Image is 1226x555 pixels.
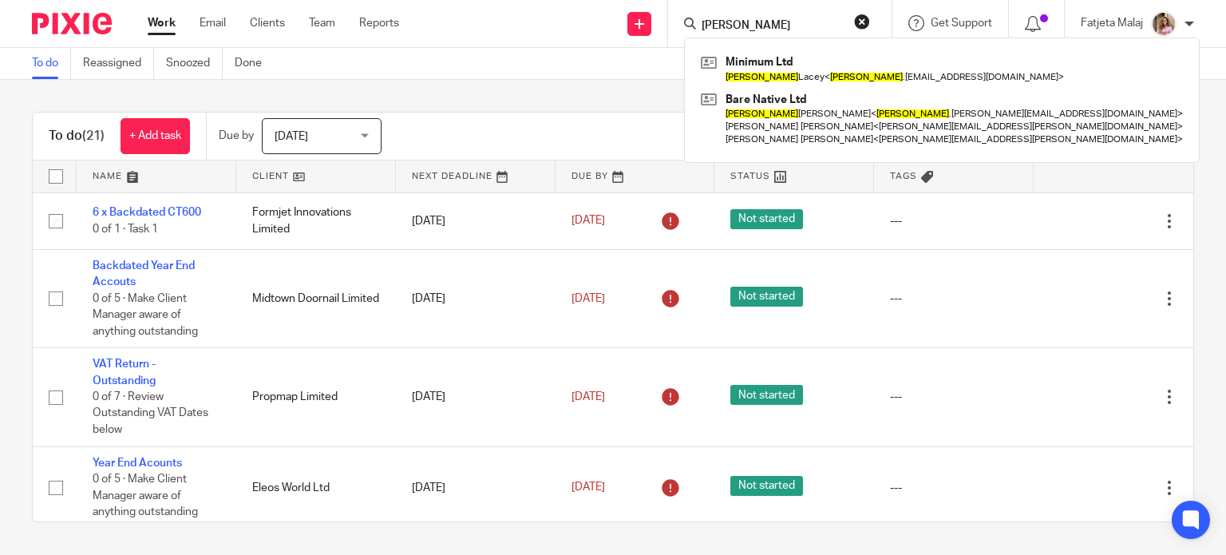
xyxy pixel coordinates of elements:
a: Work [148,15,176,31]
td: Formjet Innovations Limited [236,192,396,249]
td: [DATE] [396,446,556,529]
a: Done [235,48,274,79]
a: To do [32,48,71,79]
a: Reassigned [83,48,154,79]
p: Fatjeta Malaj [1081,15,1143,31]
span: (21) [82,129,105,142]
span: 0 of 7 · Review Outstanding VAT Dates below [93,391,208,435]
input: Search [700,19,844,34]
td: Eleos World Ltd [236,446,396,529]
p: Due by [219,128,254,144]
a: Backdated Year End Accouts [93,260,195,287]
span: [DATE] [275,131,308,142]
button: Clear [854,14,870,30]
a: VAT Return - Outstanding [93,359,156,386]
span: Tags [890,172,917,180]
div: --- [890,480,1018,496]
a: Email [200,15,226,31]
td: [DATE] [396,249,556,347]
a: Snoozed [166,48,223,79]
a: Team [309,15,335,31]
td: [DATE] [396,348,556,446]
span: [DATE] [571,293,605,304]
span: Get Support [931,18,992,29]
a: 6 x Backdated CT600 [93,207,201,218]
span: [DATE] [571,216,605,227]
a: + Add task [121,118,190,154]
span: Not started [730,209,803,229]
a: Reports [359,15,399,31]
span: Not started [730,476,803,496]
a: Year End Acounts [93,458,182,469]
h1: To do [49,128,105,145]
td: Propmap Limited [236,348,396,446]
td: [DATE] [396,192,556,249]
td: Midtown Doornail Limited [236,249,396,347]
div: --- [890,213,1018,229]
span: Not started [730,287,803,307]
img: MicrosoftTeams-image%20(5).png [1151,11,1177,37]
span: 0 of 5 · Make Client Manager aware of anything outstanding [93,293,198,337]
div: --- [890,291,1018,307]
span: [DATE] [571,391,605,402]
img: Pixie [32,13,112,34]
span: Not started [730,385,803,405]
span: [DATE] [571,482,605,493]
a: Clients [250,15,285,31]
span: 0 of 5 · Make Client Manager aware of anything outstanding [93,474,198,517]
span: 0 of 1 · Task 1 [93,224,158,235]
div: --- [890,389,1018,405]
